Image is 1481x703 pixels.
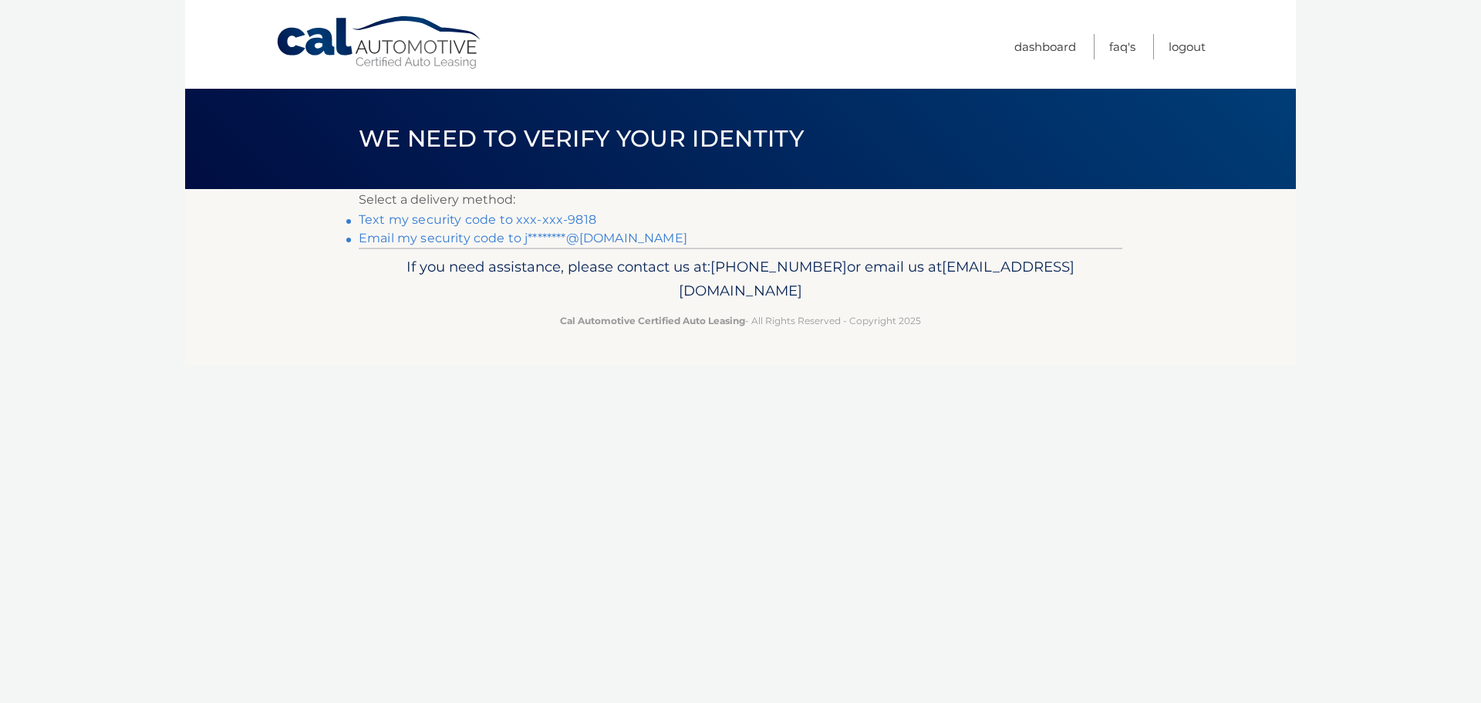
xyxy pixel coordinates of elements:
a: Cal Automotive [275,15,484,70]
p: - All Rights Reserved - Copyright 2025 [369,313,1112,329]
p: Select a delivery method: [359,189,1122,211]
span: We need to verify your identity [359,124,804,153]
a: Logout [1169,34,1206,59]
a: Email my security code to j********@[DOMAIN_NAME] [359,231,687,245]
a: Text my security code to xxx-xxx-9818 [359,212,596,227]
span: [PHONE_NUMBER] [710,258,847,275]
strong: Cal Automotive Certified Auto Leasing [560,315,745,326]
a: FAQ's [1109,34,1135,59]
p: If you need assistance, please contact us at: or email us at [369,255,1112,304]
a: Dashboard [1014,34,1076,59]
